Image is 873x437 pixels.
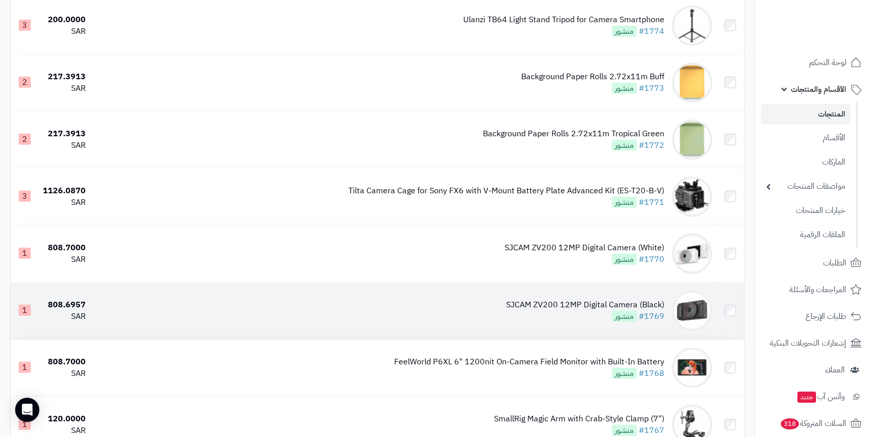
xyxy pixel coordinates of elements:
a: السلات المتروكة318 [761,411,867,435]
span: 2 [19,134,31,145]
div: SAR [43,425,86,436]
span: منشور [612,26,637,37]
a: #1769 [639,310,664,322]
span: 3 [19,20,31,31]
div: 1126.0870 [43,185,86,197]
span: منشور [612,140,637,151]
a: #1771 [639,196,664,208]
span: وآتس آب [796,390,845,404]
img: SJCAM ZV200 12MP Digital Camera (White) [672,234,712,274]
div: Background Paper Rolls 2.72x11m Buff [521,71,664,83]
a: #1773 [639,82,664,94]
a: الملفات الرقمية [761,224,850,246]
span: جديد [797,392,816,403]
a: العملاء [761,358,867,382]
a: المنتجات [761,104,850,125]
img: SJCAM ZV200 12MP Digital Camera (Black) [672,291,712,331]
span: العملاء [825,363,845,377]
span: 3 [19,191,31,202]
span: طلبات الإرجاع [805,309,846,323]
div: Ulanzi TB64 Light Stand Tripod for Camera Smartphone [463,14,664,26]
span: 1 [19,248,31,259]
span: 318 [781,418,799,429]
span: 1 [19,362,31,373]
div: Background Paper Rolls 2.72x11m Tropical Green [483,128,664,140]
a: الطلبات [761,251,867,275]
div: SJCAM ZV200 12MP Digital Camera (Black) [506,299,664,311]
span: منشور [612,425,637,436]
a: طلبات الإرجاع [761,304,867,329]
span: السلات المتروكة [780,416,846,430]
div: 217.3913 [43,71,86,83]
a: الأقسام [761,127,850,149]
div: FeelWorld P6XL 6" 1200nit On-Camera Field Monitor with Built-In Battery [394,356,664,368]
a: #1770 [639,253,664,265]
div: SAR [43,140,86,151]
img: Background Paper Rolls 2.72x11m Tropical Green [672,120,712,160]
a: المراجعات والأسئلة [761,278,867,302]
a: خيارات المنتجات [761,200,850,222]
a: #1768 [639,367,664,379]
div: 808.7000 [43,356,86,368]
div: SAR [43,83,86,94]
div: 808.7000 [43,242,86,254]
span: منشور [612,311,637,322]
div: Tilta Camera Cage for Sony FX6 with V-Mount Battery Plate Advanced Kit (ES-T20-B-V) [348,185,664,197]
div: SAR [43,311,86,322]
img: Background Paper Rolls 2.72x11m Buff [672,63,712,103]
img: FeelWorld P6XL 6" 1200nit On-Camera Field Monitor with Built-In Battery [672,348,712,388]
img: Ulanzi TB64 Light Stand Tripod for Camera Smartphone [672,6,712,46]
span: 1 [19,419,31,430]
a: وآتس آبجديد [761,385,867,409]
div: SmallRig Magic Arm with Crab-Style Clamp (7") [494,413,664,425]
span: منشور [612,83,637,94]
a: الماركات [761,151,850,173]
a: #1774 [639,25,664,37]
span: الأقسام والمنتجات [791,82,846,96]
span: الطلبات [823,256,846,270]
a: #1767 [639,424,664,436]
span: لوحة التحكم [809,56,846,70]
span: إشعارات التحويلات البنكية [770,336,846,350]
div: SJCAM ZV200 12MP Digital Camera (White) [505,242,664,254]
span: 1 [19,305,31,316]
div: SAR [43,368,86,379]
div: 120.0000 [43,413,86,425]
span: منشور [612,197,637,208]
a: #1772 [639,139,664,151]
div: SAR [43,254,86,265]
img: Tilta Camera Cage for Sony FX6 with V-Mount Battery Plate Advanced Kit (ES-T20-B-V) [672,177,712,217]
span: 2 [19,77,31,88]
div: 200.0000 [43,14,86,26]
span: منشور [612,254,637,265]
img: logo-2.png [804,27,863,48]
a: إشعارات التحويلات البنكية [761,331,867,355]
div: Open Intercom Messenger [15,398,39,422]
a: مواصفات المنتجات [761,176,850,197]
a: لوحة التحكم [761,50,867,75]
div: 217.3913 [43,128,86,140]
span: منشور [612,368,637,379]
div: SAR [43,197,86,208]
span: المراجعات والأسئلة [789,283,846,297]
div: SAR [43,26,86,37]
div: 808.6957 [43,299,86,311]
